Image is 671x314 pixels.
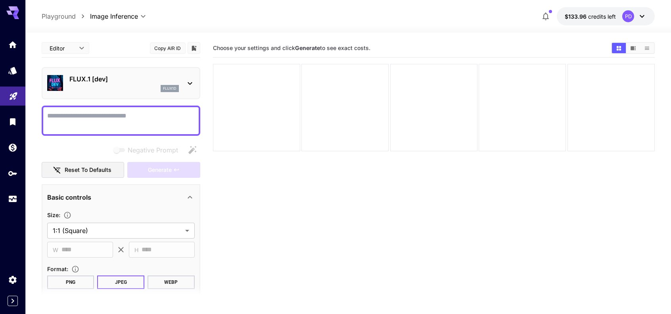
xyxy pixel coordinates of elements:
[97,275,144,289] button: JPEG
[8,40,17,50] div: Home
[9,89,18,98] div: Playground
[557,7,655,25] button: $133.96239PD
[60,211,75,219] button: Adjust the dimensions of the generated image by specifying its width and height in pixels, or sel...
[612,43,626,53] button: Show images in grid view
[112,145,184,155] span: Negative prompts are not compatible with the selected model.
[42,12,90,21] nav: breadcrumb
[128,145,178,155] span: Negative Prompt
[8,117,17,127] div: Library
[588,13,616,20] span: credits left
[8,168,17,178] div: API Keys
[47,212,60,218] span: Size :
[8,143,17,152] div: Wallet
[190,43,197,53] button: Add to library
[565,13,588,20] span: $133.96
[213,44,370,51] span: Choose your settings and click to see exact costs.
[626,43,640,53] button: Show images in video view
[611,42,655,54] div: Show images in grid viewShow images in video viewShow images in list view
[47,188,195,207] div: Basic controls
[8,275,17,285] div: Settings
[622,10,634,22] div: PD
[90,12,138,21] span: Image Inference
[8,194,17,204] div: Usage
[47,193,91,202] p: Basic controls
[47,266,68,272] span: Format :
[68,265,82,273] button: Choose the file format for the output image.
[163,86,176,91] p: flux1d
[8,296,18,306] button: Expand sidebar
[53,226,182,235] span: 1:1 (Square)
[565,12,616,21] div: $133.96239
[42,12,76,21] a: Playground
[69,74,179,84] p: FLUX.1 [dev]
[53,245,58,254] span: W
[42,162,124,178] button: Reset to defaults
[47,275,94,289] button: PNG
[150,42,186,54] button: Copy AIR ID
[295,44,320,51] b: Generate
[134,245,138,254] span: H
[8,65,17,75] div: Models
[640,43,654,53] button: Show images in list view
[47,71,195,95] div: FLUX.1 [dev]flux1d
[50,44,74,52] span: Editor
[148,275,195,289] button: WEBP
